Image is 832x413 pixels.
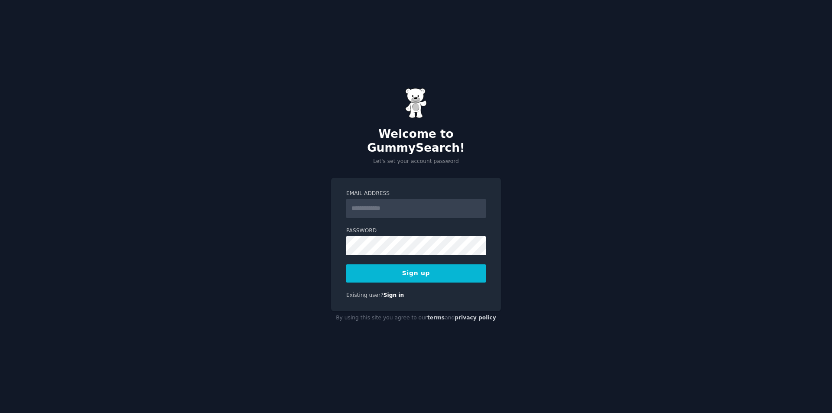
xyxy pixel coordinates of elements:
img: Gummy Bear [405,88,427,118]
a: privacy policy [455,315,496,321]
div: By using this site you agree to our and [331,311,501,325]
label: Email Address [346,190,486,198]
a: Sign in [383,292,404,298]
button: Sign up [346,264,486,283]
label: Password [346,227,486,235]
h2: Welcome to GummySearch! [331,127,501,155]
span: Existing user? [346,292,383,298]
p: Let's set your account password [331,158,501,166]
a: terms [427,315,445,321]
